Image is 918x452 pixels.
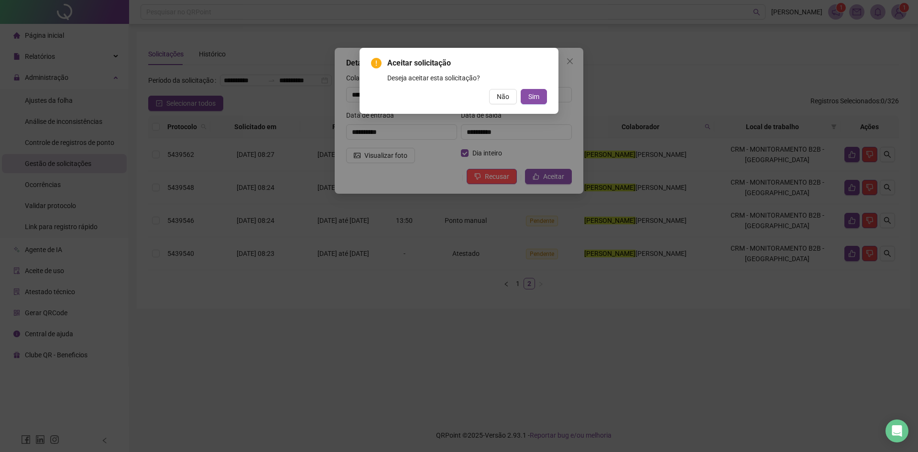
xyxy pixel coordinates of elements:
[489,89,517,104] button: Não
[521,89,547,104] button: Sim
[497,91,509,102] span: Não
[387,73,547,83] div: Deseja aceitar esta solicitação?
[371,58,382,68] span: exclamation-circle
[387,57,547,69] span: Aceitar solicitação
[528,91,539,102] span: Sim
[885,419,908,442] div: Open Intercom Messenger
